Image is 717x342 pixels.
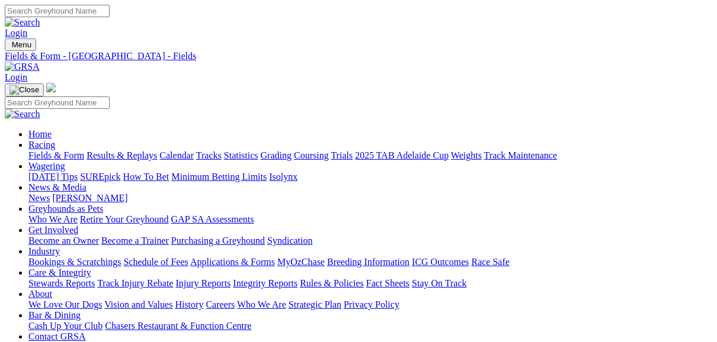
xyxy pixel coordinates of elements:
a: Trials [331,150,353,160]
img: Close [9,85,39,95]
span: Menu [12,40,31,49]
a: Rules & Policies [300,278,364,288]
a: Syndication [267,235,312,246]
a: Who We Are [28,214,78,224]
a: Breeding Information [327,257,409,267]
a: Statistics [224,150,258,160]
img: logo-grsa-white.png [46,83,56,92]
a: News & Media [28,182,87,192]
div: Industry [28,257,712,267]
a: Who We Are [237,299,286,309]
a: Tracks [196,150,222,160]
img: Search [5,109,40,120]
a: Purchasing a Greyhound [171,235,265,246]
a: Fields & Form - [GEOGRAPHIC_DATA] - Fields [5,51,712,62]
a: Industry [28,246,60,256]
div: Get Involved [28,235,712,246]
a: Weights [451,150,482,160]
a: ICG Outcomes [412,257,469,267]
a: Login [5,72,27,82]
div: Greyhounds as Pets [28,214,712,225]
div: Racing [28,150,712,161]
a: Bar & Dining [28,310,81,320]
img: Search [5,17,40,28]
a: Integrity Reports [233,278,297,288]
a: Race Safe [471,257,509,267]
a: SUREpick [80,172,120,182]
a: Cash Up Your Club [28,321,103,331]
a: [PERSON_NAME] [52,193,127,203]
a: Wagering [28,161,65,171]
a: Calendar [159,150,194,160]
div: Care & Integrity [28,278,712,289]
a: Racing [28,140,55,150]
a: Fact Sheets [366,278,409,288]
a: Retire Your Greyhound [80,214,169,224]
a: Chasers Restaurant & Function Centre [105,321,251,331]
a: Minimum Betting Limits [171,172,267,182]
a: Isolynx [269,172,297,182]
button: Toggle navigation [5,83,44,96]
a: How To Bet [123,172,169,182]
a: Login [5,28,27,38]
a: We Love Our Dogs [28,299,102,309]
a: Coursing [294,150,329,160]
a: Get Involved [28,225,78,235]
a: Careers [206,299,235,309]
a: News [28,193,50,203]
a: Vision and Values [104,299,172,309]
a: Bookings & Scratchings [28,257,121,267]
a: Track Maintenance [484,150,557,160]
a: History [175,299,203,309]
button: Toggle navigation [5,38,36,51]
input: Search [5,96,110,109]
img: GRSA [5,62,40,72]
a: Become an Owner [28,235,99,246]
a: Grading [261,150,292,160]
input: Search [5,5,110,17]
a: Contact GRSA [28,331,85,341]
a: Fields & Form [28,150,84,160]
a: Injury Reports [175,278,231,288]
a: GAP SA Assessments [171,214,254,224]
a: Privacy Policy [344,299,399,309]
a: Become a Trainer [101,235,169,246]
a: Stewards Reports [28,278,95,288]
div: Bar & Dining [28,321,712,331]
a: About [28,289,52,299]
div: Wagering [28,172,712,182]
a: Strategic Plan [289,299,341,309]
a: Home [28,129,52,139]
a: Greyhounds as Pets [28,204,103,214]
a: Schedule of Fees [123,257,188,267]
a: Track Injury Rebate [97,278,173,288]
div: About [28,299,712,310]
div: News & Media [28,193,712,204]
a: Stay On Track [412,278,466,288]
a: Results & Replays [87,150,157,160]
a: [DATE] Tips [28,172,78,182]
a: 2025 TAB Adelaide Cup [355,150,449,160]
a: Applications & Forms [190,257,275,267]
a: MyOzChase [277,257,325,267]
a: Care & Integrity [28,267,91,278]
